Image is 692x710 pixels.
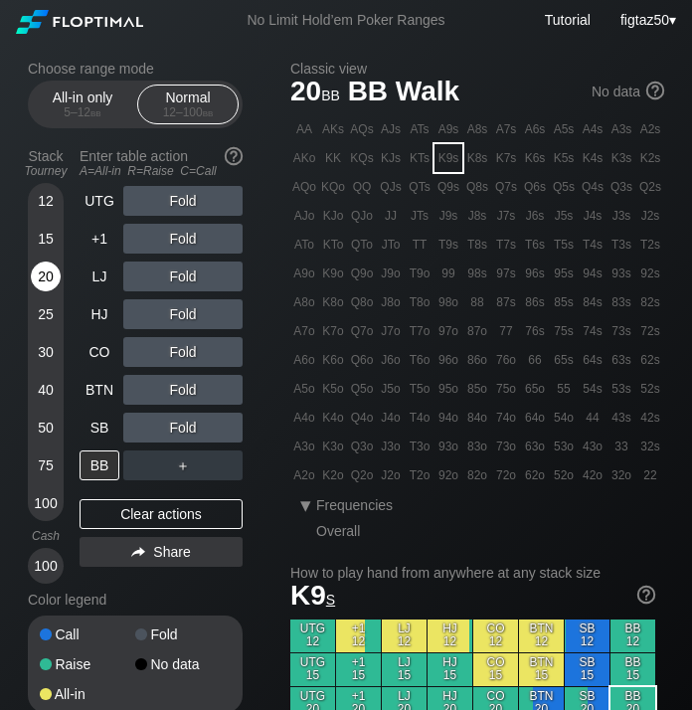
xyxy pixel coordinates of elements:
[223,145,245,167] img: help.32db89a4.svg
[290,580,335,611] span: K9
[636,288,664,316] div: 82s
[463,231,491,259] div: T8s
[31,262,61,291] div: 20
[519,653,564,686] div: BTN 15
[290,260,318,287] div: A9o
[31,337,61,367] div: 30
[336,653,381,686] div: +1 15
[492,461,520,489] div: 72o
[434,317,462,345] div: 97o
[37,86,128,123] div: All-in only
[348,375,376,403] div: Q5o
[607,231,635,259] div: T3s
[382,620,427,652] div: LJ 12
[463,433,491,460] div: 83o
[521,346,549,374] div: 66
[40,627,135,641] div: Call
[550,375,578,403] div: 55
[319,144,347,172] div: KK
[28,584,243,616] div: Color legend
[290,375,318,403] div: A5o
[382,653,427,686] div: LJ 15
[123,299,243,329] div: Fold
[292,493,318,517] div: ▾
[463,346,491,374] div: 86o
[463,317,491,345] div: 87o
[290,346,318,374] div: A6o
[636,317,664,345] div: 72s
[28,61,243,77] h2: Choose range mode
[579,433,606,460] div: 43o
[636,404,664,432] div: 42s
[550,317,578,345] div: 75s
[406,260,433,287] div: T9o
[550,346,578,374] div: 65s
[607,144,635,172] div: K3s
[434,202,462,230] div: J9s
[348,317,376,345] div: Q7o
[492,433,520,460] div: 73o
[592,84,664,101] div: No data
[579,317,606,345] div: 74s
[492,144,520,172] div: K7s
[40,687,135,701] div: All-in
[428,653,472,686] div: HJ 15
[31,551,61,581] div: 100
[492,260,520,287] div: 97s
[41,105,124,119] div: 5 – 12
[579,375,606,403] div: 54s
[345,77,463,109] span: BB Walk
[607,317,635,345] div: 73s
[319,375,347,403] div: K5o
[636,461,664,489] div: 22
[607,404,635,432] div: 43s
[636,433,664,460] div: 32s
[473,620,518,652] div: CO 12
[434,375,462,403] div: 95o
[203,105,214,119] span: bb
[319,288,347,316] div: K8o
[142,86,234,123] div: Normal
[80,299,119,329] div: HJ
[579,231,606,259] div: T4s
[463,375,491,403] div: 85o
[290,653,335,686] div: UTG 15
[406,433,433,460] div: T3o
[492,404,520,432] div: 74o
[636,202,664,230] div: J2s
[377,461,405,489] div: J2o
[550,231,578,259] div: T5s
[521,288,549,316] div: 86s
[131,547,145,558] img: share.864f2f62.svg
[607,115,635,143] div: A3s
[80,499,243,529] div: Clear actions
[290,288,318,316] div: A8o
[607,173,635,201] div: Q3s
[521,461,549,489] div: 62o
[348,115,376,143] div: AQs
[406,202,433,230] div: JTs
[636,260,664,287] div: 92s
[406,346,433,374] div: T6o
[40,657,135,671] div: Raise
[31,224,61,254] div: 15
[406,461,433,489] div: T2o
[550,173,578,201] div: Q5s
[20,140,72,186] div: Stack
[123,375,243,405] div: Fold
[319,115,347,143] div: AKs
[406,144,433,172] div: KTs
[20,164,72,178] div: Tourney
[463,260,491,287] div: 98s
[579,346,606,374] div: 64s
[579,260,606,287] div: 94s
[348,144,376,172] div: KQs
[348,231,376,259] div: QTo
[377,375,405,403] div: J5o
[123,450,243,480] div: ＋
[135,627,231,641] div: Fold
[123,224,243,254] div: Fold
[290,565,655,581] h2: How to play hand from anywhere at any stack size
[123,262,243,291] div: Fold
[428,620,472,652] div: HJ 12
